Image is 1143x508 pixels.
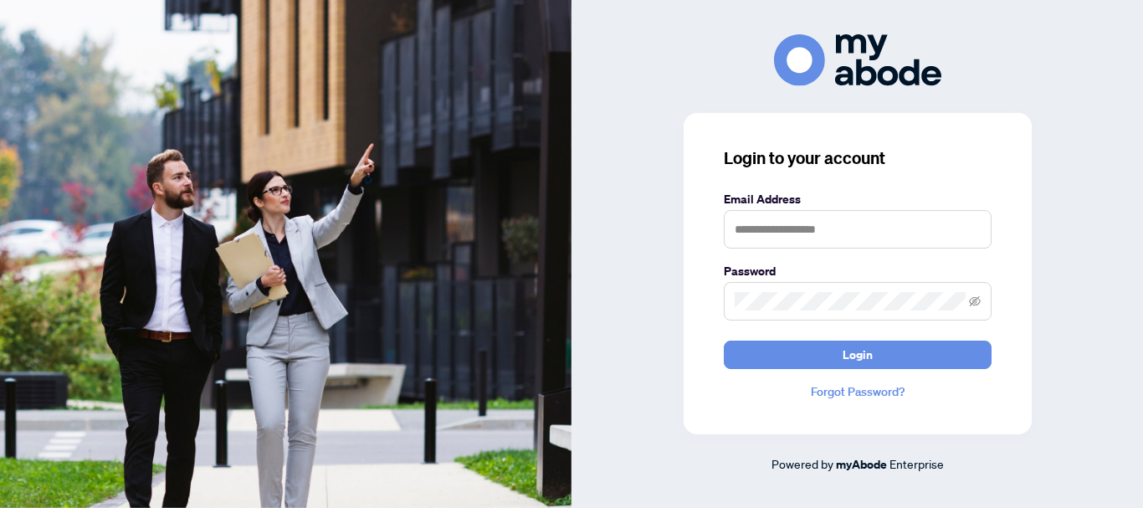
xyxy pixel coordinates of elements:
img: ma-logo [774,34,941,85]
span: Login [843,341,873,368]
a: myAbode [836,455,887,474]
span: Powered by [771,456,833,471]
span: Enterprise [889,456,944,471]
a: Forgot Password? [724,382,992,401]
label: Email Address [724,190,992,208]
button: Login [724,341,992,369]
label: Password [724,262,992,280]
h3: Login to your account [724,146,992,170]
span: eye-invisible [969,295,981,307]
